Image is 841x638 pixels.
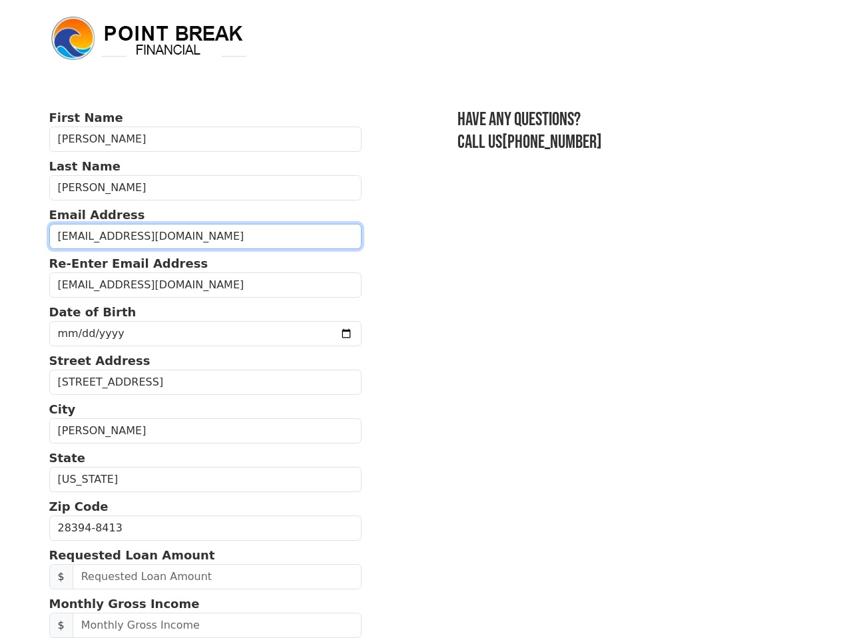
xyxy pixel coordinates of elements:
[49,354,150,368] strong: Street Address
[49,613,73,638] span: $
[49,564,73,589] span: $
[49,256,208,270] strong: Re-Enter Email Address
[49,159,121,173] strong: Last Name
[49,515,362,541] input: Zip Code
[49,402,76,416] strong: City
[49,224,362,249] input: Email Address
[49,208,145,222] strong: Email Address
[49,418,362,444] input: City
[73,613,362,638] input: Monthly Gross Income
[49,127,362,152] input: First Name
[49,370,362,395] input: Street Address
[73,564,362,589] input: Requested Loan Amount
[49,175,362,200] input: Last Name
[49,451,86,465] strong: State
[49,595,362,613] p: Monthly Gross Income
[49,499,109,513] strong: Zip Code
[502,131,602,153] a: [PHONE_NUMBER]
[457,131,792,154] h3: Call us
[457,109,792,131] h3: Have any questions?
[49,15,249,63] img: logo.png
[49,272,362,298] input: Re-Enter Email Address
[49,111,123,125] strong: First Name
[49,548,215,562] strong: Requested Loan Amount
[49,305,137,319] strong: Date of Birth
